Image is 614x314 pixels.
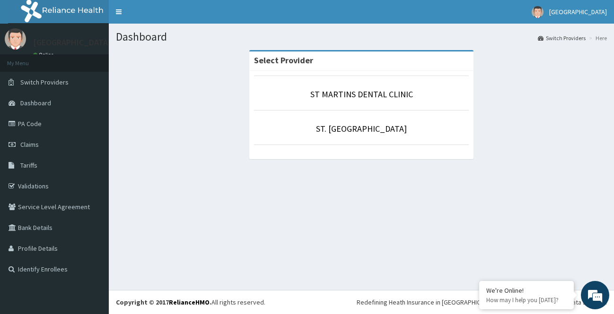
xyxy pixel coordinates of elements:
span: Dashboard [20,99,51,107]
span: [GEOGRAPHIC_DATA] [549,8,607,16]
span: Claims [20,140,39,149]
img: User Image [532,6,544,18]
h1: Dashboard [116,31,607,43]
a: ST MARTINS DENTAL CLINIC [310,89,413,100]
footer: All rights reserved. [109,290,614,314]
p: How may I help you today? [486,296,567,304]
span: Switch Providers [20,78,69,86]
a: Online [33,51,56,58]
li: Here [587,34,607,42]
strong: Select Provider [254,55,313,66]
div: Redefining Heath Insurance in [GEOGRAPHIC_DATA] using Telemedicine and Data Science! [357,297,607,307]
img: User Image [5,28,26,50]
a: ST. [GEOGRAPHIC_DATA] [316,123,407,134]
div: We're Online! [486,286,567,295]
a: RelianceHMO [169,298,210,306]
a: Switch Providers [538,34,586,42]
span: Tariffs [20,161,37,170]
p: [GEOGRAPHIC_DATA] [33,38,111,47]
strong: Copyright © 2017 . [116,298,211,306]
